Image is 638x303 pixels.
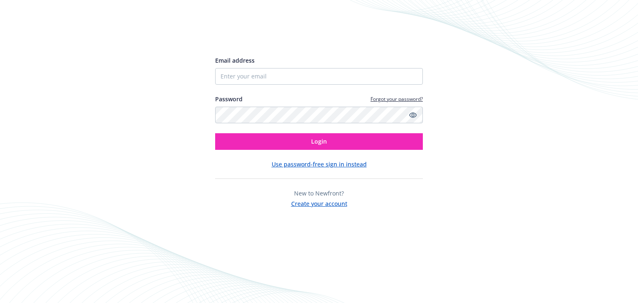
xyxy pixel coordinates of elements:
span: Login [311,137,327,145]
img: Newfront logo [215,26,294,41]
input: Enter your email [215,68,423,85]
input: Enter your password [215,107,423,123]
span: New to Newfront? [294,189,344,197]
button: Use password-free sign in instead [272,160,367,169]
a: Show password [408,110,418,120]
span: Email address [215,56,255,64]
label: Password [215,95,243,103]
a: Forgot your password? [371,95,423,103]
button: Login [215,133,423,150]
button: Create your account [291,198,347,208]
